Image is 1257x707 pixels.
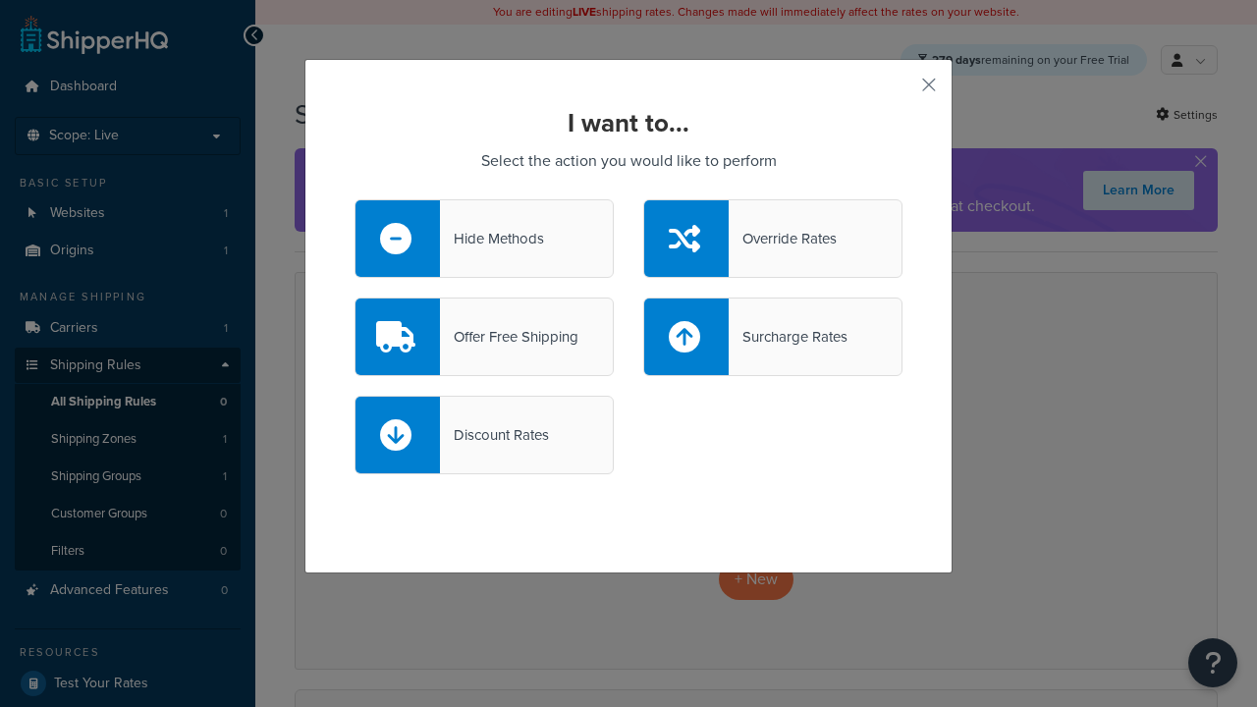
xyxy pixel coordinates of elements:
div: Offer Free Shipping [440,323,578,351]
div: Surcharge Rates [729,323,847,351]
div: Override Rates [729,225,837,252]
div: Discount Rates [440,421,549,449]
p: Select the action you would like to perform [355,147,902,175]
strong: I want to... [568,104,689,141]
div: Hide Methods [440,225,544,252]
